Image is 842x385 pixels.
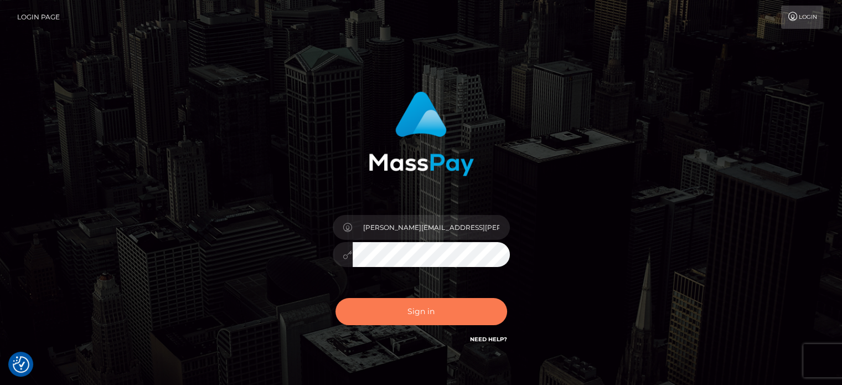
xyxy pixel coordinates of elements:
[353,215,510,240] input: Username...
[17,6,60,29] a: Login Page
[13,356,29,373] button: Consent Preferences
[781,6,823,29] a: Login
[470,336,507,343] a: Need Help?
[335,298,507,325] button: Sign in
[13,356,29,373] img: Revisit consent button
[369,91,474,176] img: MassPay Login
